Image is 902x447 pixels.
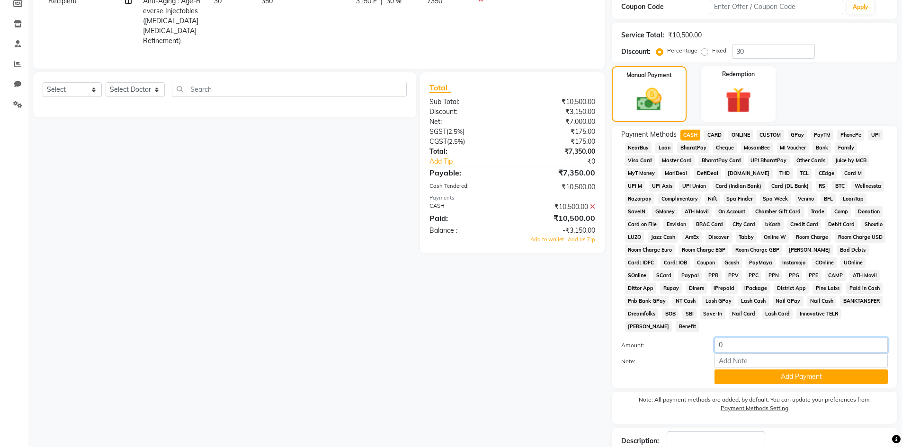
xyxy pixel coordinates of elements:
span: PPG [786,270,802,281]
span: CAMP [825,270,846,281]
span: Wellnessta [851,181,884,192]
span: Coupon [694,257,718,268]
span: PayTM [811,130,834,140]
label: Note: [614,357,708,366]
span: TCL [797,168,812,179]
label: Fixed [712,46,726,55]
div: CASH [422,202,512,212]
label: Percentage [667,46,697,55]
span: PPV [725,270,742,281]
span: Razorpay [625,193,655,204]
span: Add to wallet [530,236,564,243]
span: PayMaya [746,257,776,268]
input: Search [172,82,407,96]
span: CEdge [815,168,837,179]
span: UPI M [625,181,645,192]
div: ( ) [422,137,512,147]
div: Payments [429,194,595,202]
span: Complimentary [658,193,701,204]
span: Card (DL Bank) [768,181,812,192]
a: Add Tip [422,157,527,167]
span: SGST [429,127,447,136]
span: BharatPay Card [698,155,744,166]
span: iPrepaid [711,283,738,294]
span: Spa Week [760,193,791,204]
div: Total: [422,147,512,157]
span: Nail GPay [773,296,804,307]
span: NT Cash [672,296,698,307]
div: ₹10,500.00 [512,182,602,192]
span: MI Voucher [777,142,809,153]
img: _gift.svg [717,84,759,116]
button: Add Payment [714,369,888,384]
span: Jazz Cash [648,232,678,243]
span: bKash [762,219,784,230]
span: Paid in Cash [846,283,883,294]
span: [PERSON_NAME] [786,245,833,255]
span: MyT Money [625,168,658,179]
span: PPR [706,270,722,281]
span: Lash GPay [702,296,734,307]
span: Room Charge USD [835,232,885,243]
span: Payment Methods [621,130,677,140]
span: LoanTap [839,193,866,204]
img: _cash.svg [629,85,670,114]
div: ₹0 [527,157,602,167]
span: Credit Card [787,219,822,230]
span: Card M [841,168,865,179]
span: Spa Finder [723,193,756,204]
div: ₹175.00 [512,127,602,137]
div: Discount: [621,47,651,57]
span: [PERSON_NAME] [625,321,672,332]
div: ₹10,500.00 [512,97,602,107]
span: RS [816,181,829,192]
span: ATH Movil [681,206,712,217]
span: District App [774,283,809,294]
label: Manual Payment [626,71,672,79]
div: Payable: [422,167,512,178]
div: Balance : [422,226,512,236]
label: Note: All payment methods are added, by default. You can update your preferences from [621,395,888,416]
span: Family [835,142,857,153]
span: SCard [653,270,674,281]
div: Cash Tendered: [422,182,512,192]
div: ₹3,150.00 [512,107,602,117]
span: Master Card [659,155,695,166]
span: Visa Card [625,155,655,166]
span: Card (Indian Bank) [713,181,765,192]
span: UOnline [840,257,866,268]
label: Redemption [722,70,755,79]
span: GMoney [652,206,678,217]
div: Discount: [422,107,512,117]
div: Description: [621,436,659,446]
div: Paid: [422,212,512,224]
span: THD [777,168,793,179]
span: CARD [704,130,724,140]
div: -₹3,150.00 [512,226,602,236]
span: UPI Union [679,181,709,192]
span: PPC [746,270,762,281]
span: Bad Debts [837,245,869,255]
span: Room Charge Euro [625,245,675,255]
span: ATH Movil [849,270,880,281]
span: PPN [765,270,782,281]
span: Rupay [660,283,682,294]
span: Card: IDFC [625,257,657,268]
span: Room Charge GBP [732,245,782,255]
span: DefiDeal [694,168,721,179]
span: On Account [715,206,749,217]
span: iPackage [741,283,770,294]
span: Online W [761,232,789,243]
span: PPE [806,270,822,281]
span: Innovative TELR [796,308,841,319]
span: BANKTANSFER [840,296,883,307]
span: GPay [788,130,807,140]
span: [DOMAIN_NAME] [725,168,773,179]
span: Cheque [713,142,737,153]
span: Card on File [625,219,660,230]
span: Card: IOB [661,257,690,268]
span: Lash Cash [738,296,769,307]
span: Paypal [678,270,702,281]
span: Room Charge [793,232,831,243]
span: Chamber Gift Card [752,206,804,217]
